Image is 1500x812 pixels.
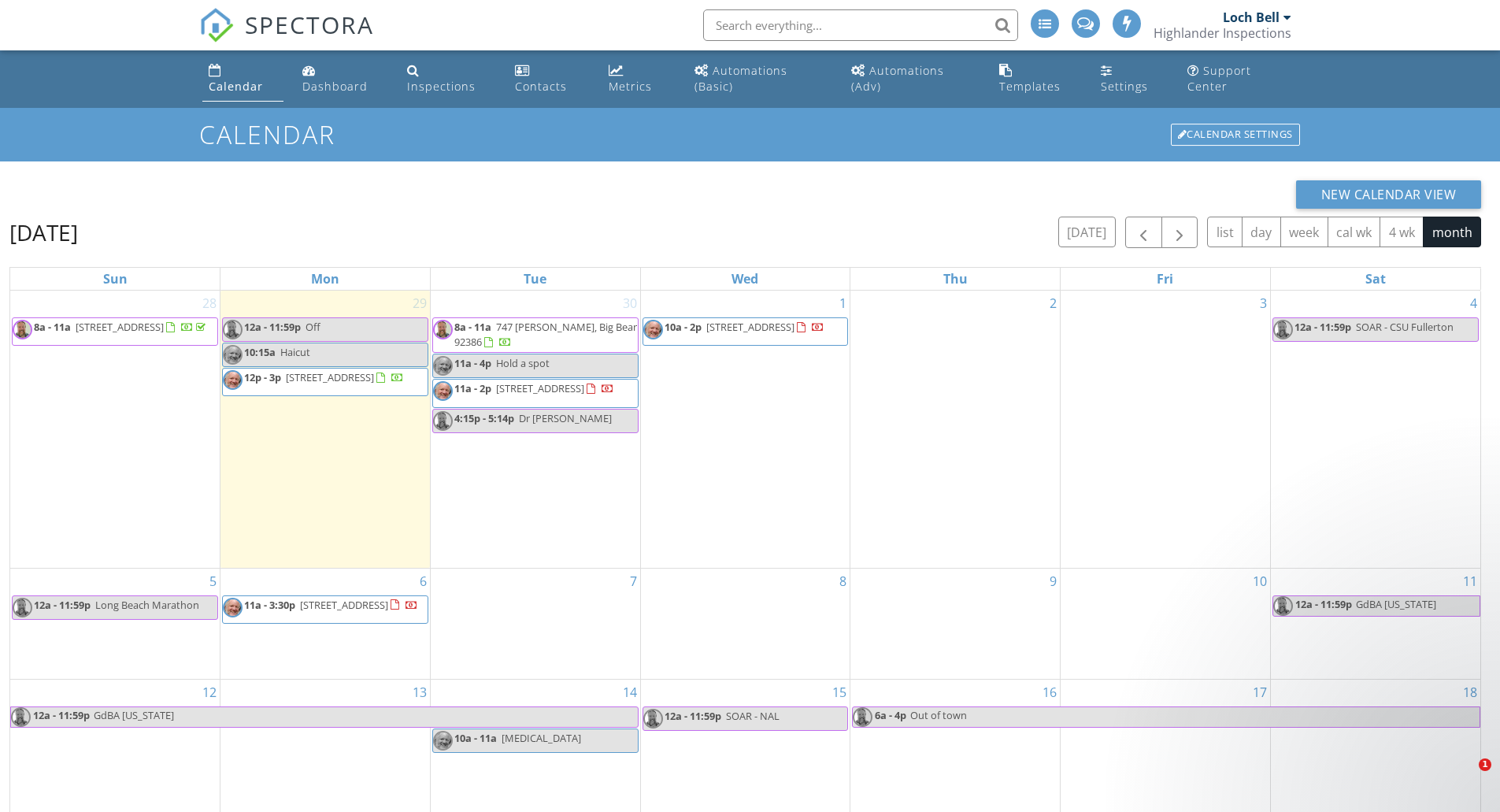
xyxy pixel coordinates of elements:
[999,79,1061,94] div: Templates
[706,320,794,334] span: [STREET_ADDRESS]
[10,568,220,679] td: Go to October 5, 2025
[502,731,581,745] span: [MEDICAL_DATA]
[694,63,787,94] div: Automations (Basic)
[602,57,675,102] a: Metrics
[665,709,721,723] span: 12a - 11:59p
[245,8,374,41] span: SPECTORA
[940,268,971,290] a: Thursday
[643,709,663,729] img: 2021527_2.jpg
[433,356,453,376] img: selfie2.png
[1296,180,1482,209] button: New Calendar View
[1161,217,1198,249] button: Next month
[1356,320,1454,334] span: SOAR - CSU Fullerton
[432,379,639,407] a: 11a - 2p [STREET_ADDRESS]
[430,291,640,568] td: Go to September 30, 2025
[222,595,428,624] a: 11a - 3:30p [STREET_ADDRESS]
[1169,122,1302,147] a: Calendar Settings
[627,569,640,594] a: Go to October 7, 2025
[244,370,281,384] span: 12p - 3p
[688,57,832,102] a: Automations (Basic)
[1270,568,1480,679] td: Go to October 11, 2025
[432,317,639,353] a: 8a - 11a 747 [PERSON_NAME], Big Bear 92386
[1046,291,1060,316] a: Go to October 2, 2025
[296,57,389,102] a: Dashboard
[433,381,453,401] img: selfie2.png
[874,707,907,727] span: 6a - 4p
[853,707,872,727] img: 2021527_2.jpg
[1061,568,1271,679] td: Go to October 10, 2025
[1171,124,1300,146] div: Calendar Settings
[417,569,430,594] a: Go to October 6, 2025
[280,345,310,359] span: Haicut
[1467,291,1480,316] a: Go to October 4, 2025
[496,356,550,370] span: Hold a spot
[302,79,368,94] div: Dashboard
[454,356,491,370] span: 11a - 4p
[1460,569,1480,594] a: Go to October 11, 2025
[1356,597,1436,611] span: GdBA [US_STATE]
[409,291,430,316] a: Go to September 29, 2025
[1328,217,1381,247] button: cal wk
[1242,217,1281,247] button: day
[665,320,824,334] a: 10a - 2p [STREET_ADDRESS]
[433,731,453,751] img: selfie2.png
[829,680,850,705] a: Go to October 15, 2025
[223,345,243,365] img: selfie2.png
[454,411,514,425] span: 4:15p - 5:14p
[1058,217,1116,247] button: [DATE]
[454,320,491,334] span: 8a - 11a
[1101,79,1148,94] div: Settings
[223,598,243,617] img: selfie2.png
[728,268,761,290] a: Wednesday
[34,320,209,334] a: 8a - 11a [STREET_ADDRESS]
[850,568,1061,679] td: Go to October 9, 2025
[836,569,850,594] a: Go to October 8, 2025
[1273,320,1293,339] img: 2021527_2.jpg
[1479,758,1491,771] span: 1
[223,320,243,339] img: 2021527_2.jpg
[244,598,295,612] span: 11a - 3:30p
[1154,25,1291,41] div: Highlander Inspections
[244,320,301,334] span: 12a - 11:59p
[1250,569,1270,594] a: Go to October 10, 2025
[13,320,32,339] img: 2021527_2.jpg
[76,320,164,334] span: [STREET_ADDRESS]
[515,79,567,94] div: Contacts
[454,381,614,395] a: 11a - 2p [STREET_ADDRESS]
[851,63,944,94] div: Automations (Adv)
[433,411,453,431] img: 2021527_2.jpg
[1039,680,1060,705] a: Go to October 16, 2025
[95,598,199,612] span: Long Beach Marathon
[836,291,850,316] a: Go to October 1, 2025
[454,320,637,349] a: 8a - 11a 747 [PERSON_NAME], Big Bear 92386
[9,217,78,248] h2: [DATE]
[223,370,243,390] img: selfie2.png
[1362,268,1389,290] a: Saturday
[1273,596,1293,616] img: 2021527_2.jpg
[409,680,430,705] a: Go to October 13, 2025
[1207,217,1243,247] button: list
[1423,217,1481,247] button: month
[100,268,131,290] a: Sunday
[609,79,652,94] div: Metrics
[34,320,71,334] span: 8a - 11a
[199,21,374,54] a: SPECTORA
[1223,9,1280,25] div: Loch Bell
[244,345,276,359] span: 10:15a
[10,291,220,568] td: Go to September 28, 2025
[1446,758,1484,796] iframe: Intercom live chat
[1257,291,1270,316] a: Go to October 3, 2025
[222,368,428,396] a: 12p - 3p [STREET_ADDRESS]
[620,680,640,705] a: Go to October 14, 2025
[11,707,31,727] img: 2021527_2.jpg
[220,568,431,679] td: Go to October 6, 2025
[1380,217,1424,247] button: 4 wk
[1187,63,1251,94] div: Support Center
[199,680,220,705] a: Go to October 12, 2025
[665,320,702,334] span: 10a - 2p
[726,709,780,723] span: SOAR - NAL
[1094,57,1168,102] a: Settings
[1270,291,1480,568] td: Go to October 4, 2025
[433,320,453,339] img: 2021527_2.jpg
[496,381,584,395] span: [STREET_ADDRESS]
